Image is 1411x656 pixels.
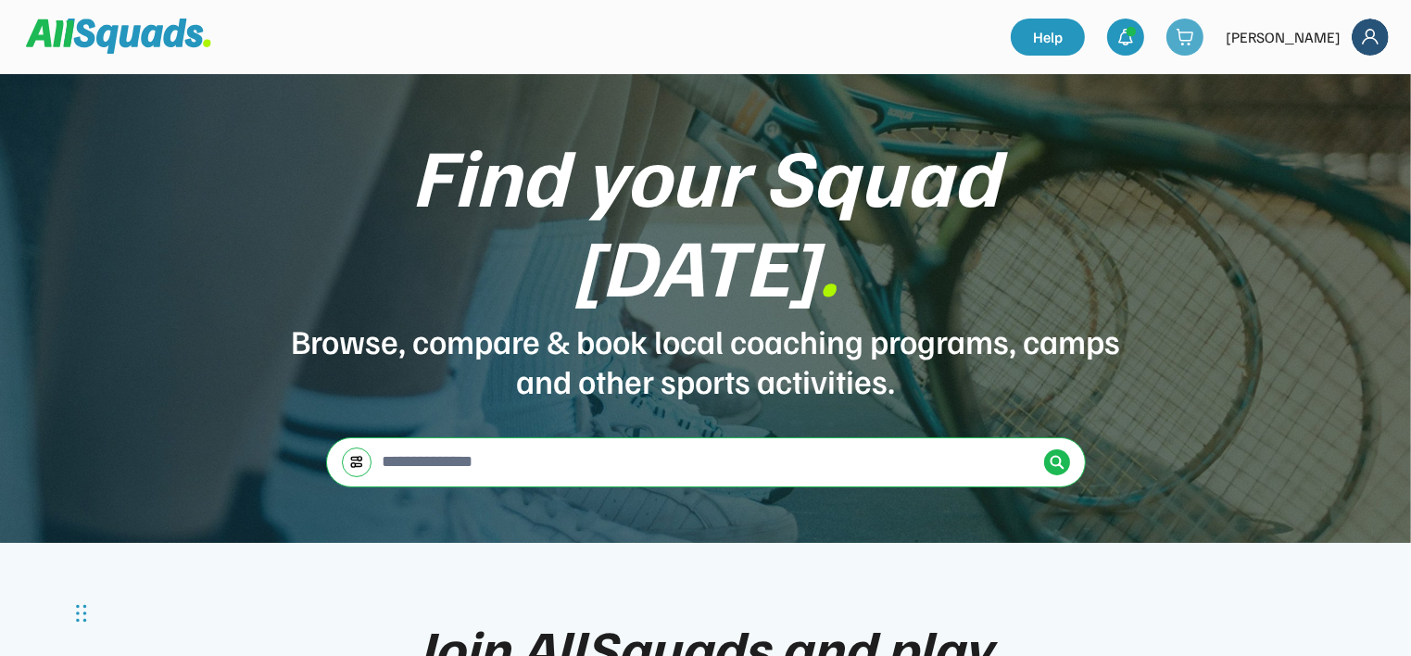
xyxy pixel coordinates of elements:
div: Browse, compare & book local coaching programs, camps and other sports activities. [289,321,1123,400]
img: Icon%20%2838%29.svg [1050,455,1065,470]
img: Squad%20Logo.svg [26,19,211,54]
img: Frame%2018.svg [1352,19,1389,56]
img: shopping-cart-01%20%281%29.svg [1176,28,1194,46]
div: [PERSON_NAME] [1226,26,1341,48]
img: bell-03%20%281%29.svg [1116,28,1135,46]
a: Help [1011,19,1085,56]
img: settings-03.svg [349,455,364,469]
div: Find your Squad [DATE] [289,130,1123,309]
font: . [818,213,838,315]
